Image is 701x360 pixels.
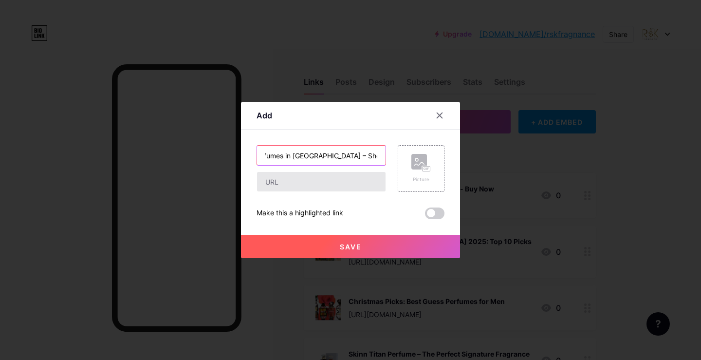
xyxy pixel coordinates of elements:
[257,172,386,191] input: URL
[241,235,460,258] button: Save
[340,243,362,251] span: Save
[257,146,386,165] input: Title
[257,110,272,121] div: Add
[411,176,431,183] div: Picture
[257,208,343,219] div: Make this a highlighted link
